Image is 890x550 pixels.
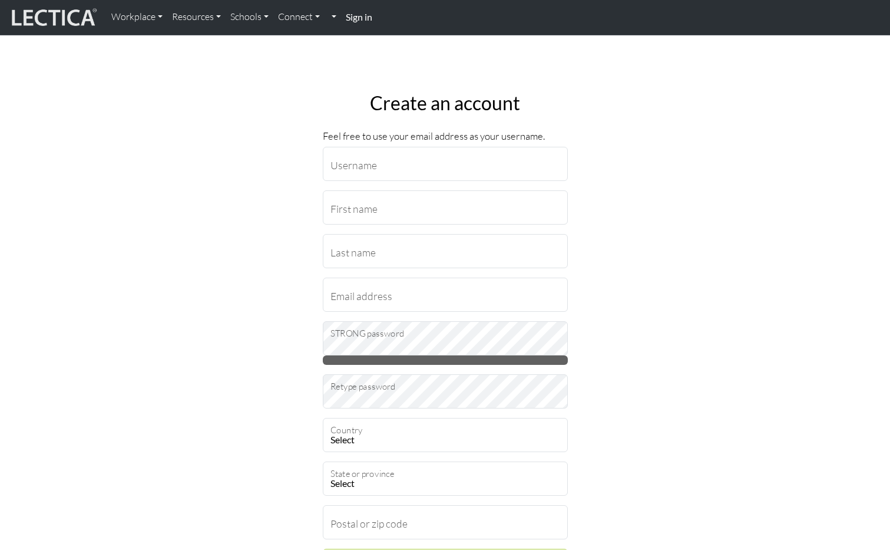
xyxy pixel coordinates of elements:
[107,5,167,29] a: Workplace
[323,147,568,181] input: Username
[323,129,568,144] p: Feel free to use your email address as your username.
[323,278,568,312] input: Email address
[167,5,226,29] a: Resources
[323,234,568,268] input: Last name
[9,6,97,29] img: lecticalive
[273,5,325,29] a: Connect
[346,11,372,22] strong: Sign in
[323,190,568,225] input: First name
[323,505,568,539] input: Postal or zip code
[226,5,273,29] a: Schools
[341,5,377,30] a: Sign in
[323,92,568,114] h2: Create an account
